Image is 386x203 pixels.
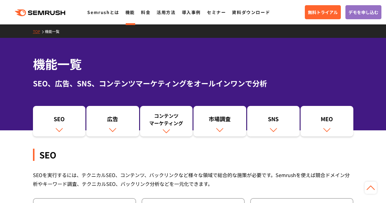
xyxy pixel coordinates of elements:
a: SEO [33,106,86,136]
a: 料金 [141,9,150,15]
span: デモを申し込む [348,9,378,16]
div: SEO [36,115,83,125]
div: 広告 [89,115,136,125]
a: 市場調査 [193,106,246,136]
a: 機能一覧 [45,29,64,34]
a: 機能 [125,9,135,15]
span: 無料トライアル [308,9,338,16]
a: コンテンツマーケティング [140,106,193,136]
div: コンテンツ マーケティング [143,112,190,127]
a: 資料ダウンロード [232,9,270,15]
a: 導入事例 [182,9,201,15]
div: MEO [304,115,350,125]
a: SNS [247,106,300,136]
div: SNS [250,115,297,125]
a: デモを申し込む [345,5,381,19]
div: SEO、広告、SNS、コンテンツマーケティングをオールインワンで分析 [33,78,353,89]
a: セミナー [207,9,226,15]
a: TOP [33,29,45,34]
div: SEO [33,149,353,161]
a: 活用方法 [157,9,175,15]
a: MEO [301,106,353,136]
div: SEOを実行するには、テクニカルSEO、コンテンツ、バックリンクなど様々な領域で総合的な施策が必要です。Semrushを使えば競合ドメイン分析やキーワード調査、テクニカルSEO、バックリンク分析... [33,171,353,188]
div: 市場調査 [197,115,243,125]
a: Semrushとは [87,9,119,15]
h1: 機能一覧 [33,55,353,73]
a: 無料トライアル [305,5,341,19]
a: 広告 [86,106,139,136]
